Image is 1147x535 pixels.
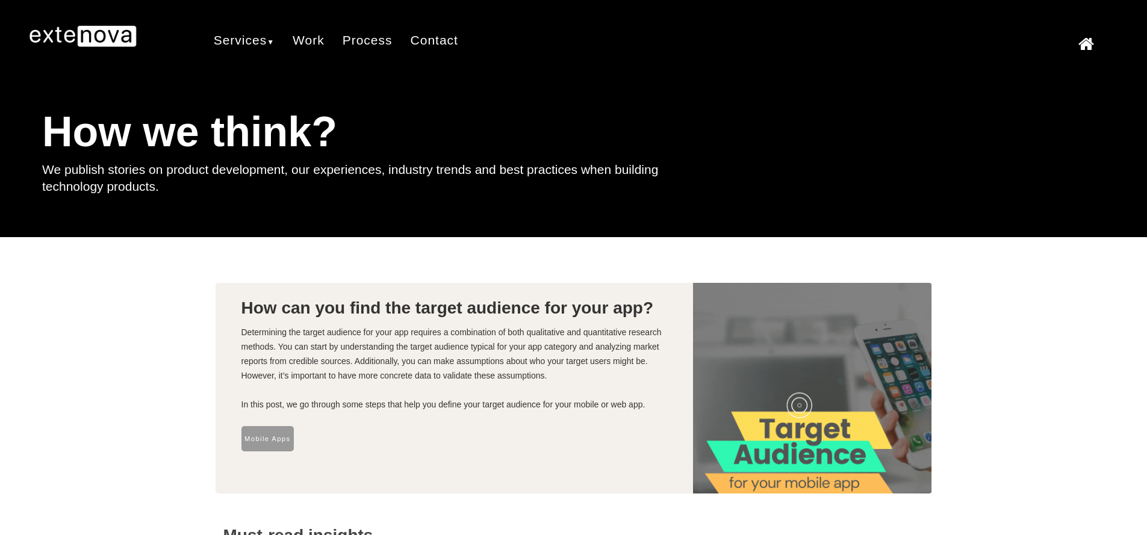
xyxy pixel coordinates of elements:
div: We publish stories on product development, our experiences, industry trends and best practices wh... [42,153,680,195]
div: Mobile Apps [241,426,294,451]
span: ▼ [267,38,275,46]
p: In this post, we go through some steps that help you define your target audience for your mobile ... [241,397,667,412]
a: Process [334,25,402,55]
a: Contact [402,25,467,55]
img: Extenova [29,25,137,47]
p: Determining the target audience for your app requires a combination of both qualitative and quant... [241,325,667,383]
div: How can you find the target audience for your app? [241,300,667,317]
a: How can you find the target audience for your app? Determining the target audience for your app r... [216,283,932,493]
a: Work [284,25,334,55]
a: Services [205,25,284,57]
div: How we think? [42,111,1105,153]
